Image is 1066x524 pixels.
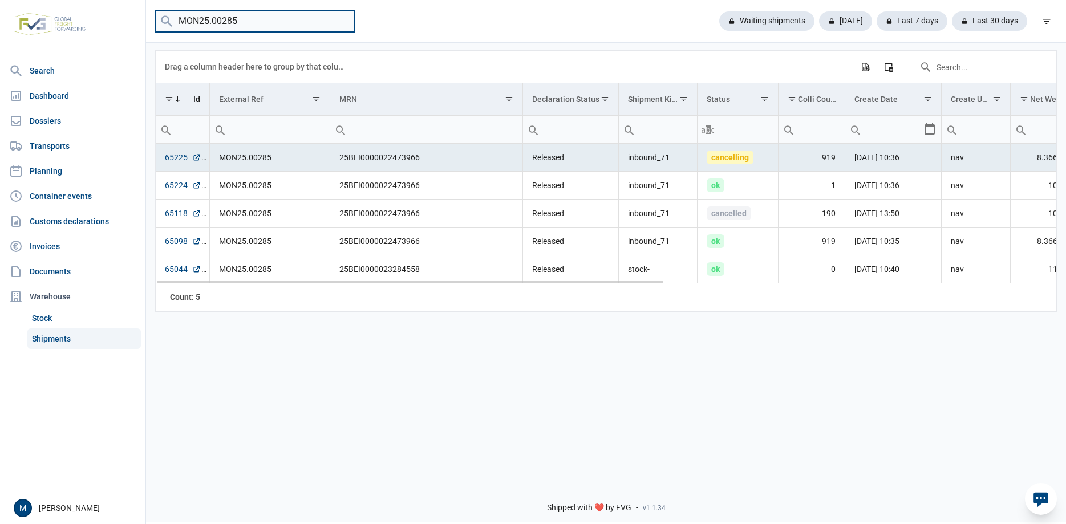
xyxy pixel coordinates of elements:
[5,160,141,182] a: Planning
[951,95,991,104] div: Create User
[9,9,90,40] img: FVG - Global freight forwarding
[941,144,1010,172] td: nav
[330,228,522,255] td: 25BEI0000022473966
[697,83,778,116] td: Column Status
[330,172,522,200] td: 25BEI0000022473966
[522,228,618,255] td: Released
[707,151,753,164] span: cancelling
[330,200,522,228] td: 25BEI0000022473966
[778,172,845,200] td: 1
[779,116,845,143] input: Filter cell
[707,178,724,192] span: ok
[941,200,1010,228] td: nav
[707,262,724,276] span: ok
[788,95,796,103] span: Show filter options for column 'Colli Count'
[330,116,522,143] input: Filter cell
[719,11,814,31] div: Waiting shipments
[618,255,697,283] td: stock-
[523,116,618,143] input: Filter cell
[165,152,201,163] a: 65225
[165,95,173,103] span: Show filter options for column 'Id'
[845,116,866,143] div: Search box
[877,11,947,31] div: Last 7 days
[952,11,1027,31] div: Last 30 days
[778,83,845,116] td: Column Colli Count
[618,116,697,144] td: Filter cell
[854,237,899,246] span: [DATE] 10:35
[209,200,330,228] td: MON25.00285
[165,208,201,219] a: 65118
[707,95,730,104] div: Status
[845,116,941,144] td: Filter cell
[643,503,666,513] span: v1.1.34
[5,285,141,308] div: Warehouse
[1011,116,1031,143] div: Search box
[5,84,141,107] a: Dashboard
[330,255,522,283] td: 25BEI0000023284558
[679,95,688,103] span: Show filter options for column 'Shipment Kind'
[5,135,141,157] a: Transports
[941,228,1010,255] td: nav
[156,116,209,144] td: Filter cell
[854,209,899,218] span: [DATE] 13:50
[330,144,522,172] td: 25BEI0000022473966
[819,11,872,31] div: [DATE]
[193,95,200,104] div: Id
[923,116,937,143] div: Select
[618,228,697,255] td: inbound_71
[854,265,899,274] span: [DATE] 10:40
[601,95,609,103] span: Show filter options for column 'Declaration Status'
[941,116,1010,144] td: Filter cell
[5,260,141,283] a: Documents
[778,144,845,172] td: 919
[14,499,139,517] div: [PERSON_NAME]
[156,83,209,116] td: Column Id
[14,499,32,517] button: M
[219,95,264,104] div: External Ref
[707,206,751,220] span: cancelled
[209,228,330,255] td: MON25.00285
[532,95,599,104] div: Declaration Status
[618,200,697,228] td: inbound_71
[5,109,141,132] a: Dossiers
[5,59,141,82] a: Search
[209,144,330,172] td: MON25.00285
[339,95,357,104] div: MRN
[156,116,176,143] div: Search box
[618,144,697,172] td: inbound_71
[854,95,898,104] div: Create Date
[698,116,718,143] div: Search box
[636,503,638,513] span: -
[330,116,351,143] div: Search box
[156,116,209,143] input: Filter cell
[778,116,845,144] td: Filter cell
[845,116,923,143] input: Filter cell
[209,255,330,283] td: MON25.00285
[547,503,631,513] span: Shipped with ❤️ by FVG
[165,51,1047,83] div: Data grid toolbar
[618,83,697,116] td: Column Shipment Kind
[779,116,799,143] div: Search box
[155,10,355,33] input: Search shipments
[619,116,697,143] input: Filter cell
[5,235,141,258] a: Invoices
[941,172,1010,200] td: nav
[210,116,330,143] input: Filter cell
[992,95,1001,103] span: Show filter options for column 'Create User'
[698,116,778,143] input: Filter cell
[778,228,845,255] td: 919
[522,172,618,200] td: Released
[798,95,836,104] div: Colli Count
[5,185,141,208] a: Container events
[941,255,1010,283] td: nav
[854,181,899,190] span: [DATE] 10:36
[845,83,941,116] td: Column Create Date
[330,116,522,144] td: Filter cell
[778,200,845,228] td: 190
[165,180,201,191] a: 65224
[628,95,678,104] div: Shipment Kind
[165,58,348,76] div: Drag a column header here to group by that column
[505,95,513,103] span: Show filter options for column 'MRN'
[923,95,932,103] span: Show filter options for column 'Create Date'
